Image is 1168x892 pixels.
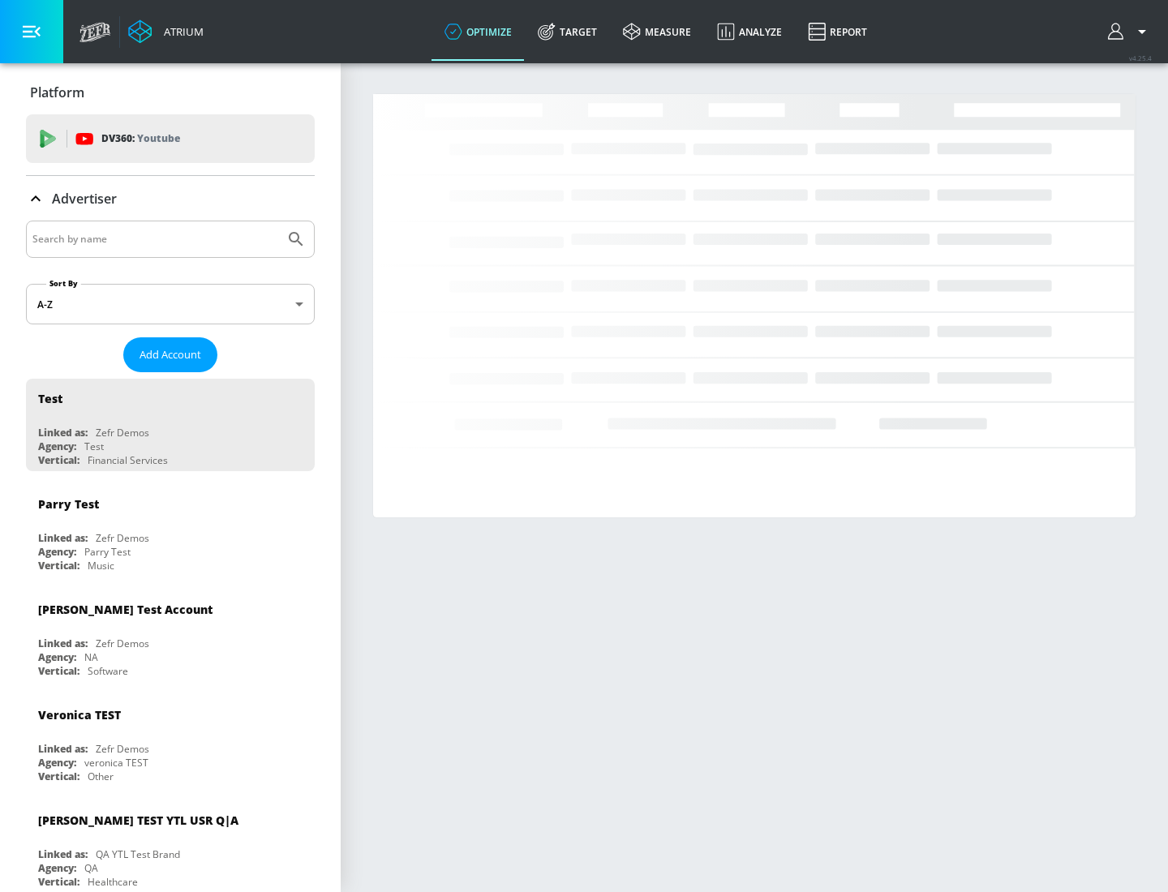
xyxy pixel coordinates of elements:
[610,2,704,61] a: measure
[96,637,149,650] div: Zefr Demos
[38,756,76,770] div: Agency:
[88,664,128,678] div: Software
[38,770,79,783] div: Vertical:
[38,637,88,650] div: Linked as:
[38,559,79,573] div: Vertical:
[128,19,204,44] a: Atrium
[26,590,315,682] div: [PERSON_NAME] Test AccountLinked as:Zefr DemosAgency:NAVertical:Software
[96,426,149,440] div: Zefr Demos
[525,2,610,61] a: Target
[1129,54,1152,62] span: v 4.25.4
[88,770,114,783] div: Other
[38,875,79,889] div: Vertical:
[26,379,315,471] div: TestLinked as:Zefr DemosAgency:TestVertical:Financial Services
[30,84,84,101] p: Platform
[26,695,315,787] div: Veronica TESTLinked as:Zefr DemosAgency:veronica TESTVertical:Other
[123,337,217,372] button: Add Account
[38,426,88,440] div: Linked as:
[140,345,201,364] span: Add Account
[38,664,79,678] div: Vertical:
[84,756,148,770] div: veronica TEST
[88,559,114,573] div: Music
[32,229,278,250] input: Search by name
[795,2,880,61] a: Report
[88,875,138,889] div: Healthcare
[38,707,121,723] div: Veronica TEST
[38,391,62,406] div: Test
[38,742,88,756] div: Linked as:
[46,278,81,289] label: Sort By
[704,2,795,61] a: Analyze
[38,813,238,828] div: [PERSON_NAME] TEST YTL USR Q|A
[84,861,98,875] div: QA
[38,496,99,512] div: Parry Test
[137,130,180,147] p: Youtube
[432,2,525,61] a: optimize
[96,531,149,545] div: Zefr Demos
[26,484,315,577] div: Parry TestLinked as:Zefr DemosAgency:Parry TestVertical:Music
[38,847,88,861] div: Linked as:
[96,742,149,756] div: Zefr Demos
[38,531,88,545] div: Linked as:
[157,24,204,39] div: Atrium
[38,440,76,453] div: Agency:
[38,453,79,467] div: Vertical:
[84,545,131,559] div: Parry Test
[38,602,213,617] div: [PERSON_NAME] Test Account
[26,176,315,221] div: Advertiser
[96,847,180,861] div: QA YTL Test Brand
[52,190,117,208] p: Advertiser
[88,453,168,467] div: Financial Services
[84,650,98,664] div: NA
[38,861,76,875] div: Agency:
[38,650,76,664] div: Agency:
[26,70,315,115] div: Platform
[26,114,315,163] div: DV360: Youtube
[38,545,76,559] div: Agency:
[84,440,104,453] div: Test
[26,284,315,324] div: A-Z
[101,130,180,148] p: DV360:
